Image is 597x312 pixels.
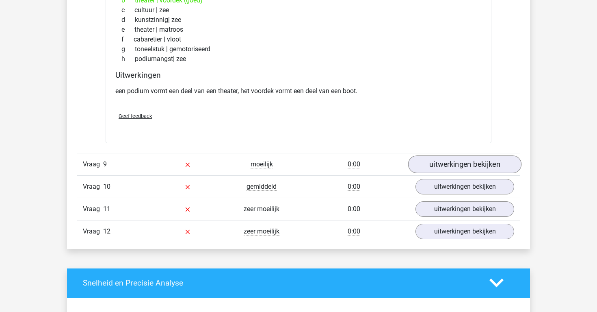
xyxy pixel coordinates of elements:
[121,25,134,35] span: e
[115,25,482,35] div: theater | matroos
[115,44,482,54] div: toneelstuk | gemotoriseerd
[115,35,482,44] div: cabaretier | vloot
[348,160,360,168] span: 0:00
[83,182,103,192] span: Vraag
[415,179,514,194] a: uitwerkingen bekijken
[83,227,103,236] span: Vraag
[115,54,482,64] div: podiumangst| zee
[121,5,134,15] span: c
[103,183,110,190] span: 10
[121,35,134,44] span: f
[408,155,521,173] a: uitwerkingen bekijken
[244,205,279,213] span: zeer moeilijk
[121,44,135,54] span: g
[115,70,482,80] h4: Uitwerkingen
[251,160,273,168] span: moeilijk
[115,15,482,25] div: kunstzinnig| zee
[115,5,482,15] div: cultuur | zee
[103,160,107,168] span: 9
[103,205,110,213] span: 11
[348,227,360,236] span: 0:00
[247,183,277,191] span: gemiddeld
[83,159,103,169] span: Vraag
[83,204,103,214] span: Vraag
[119,113,152,119] span: Geef feedback
[121,15,135,25] span: d
[115,86,482,96] p: een podium vormt een deel van een theater, het voordek vormt een deel van een boot.
[103,227,110,235] span: 12
[83,278,477,288] h4: Snelheid en Precisie Analyse
[415,224,514,239] a: uitwerkingen bekijken
[244,227,279,236] span: zeer moeilijk
[415,201,514,217] a: uitwerkingen bekijken
[348,205,360,213] span: 0:00
[121,54,135,64] span: h
[348,183,360,191] span: 0:00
